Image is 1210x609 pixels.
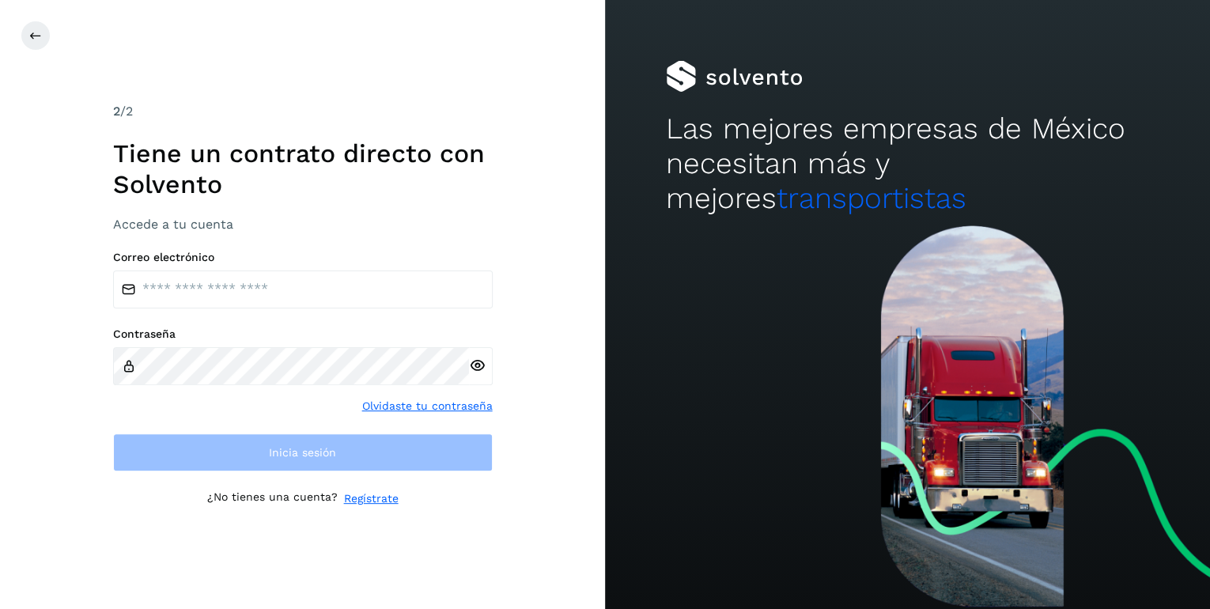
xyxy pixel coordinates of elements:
h1: Tiene un contrato directo con Solvento [113,138,493,199]
p: ¿No tienes una cuenta? [207,490,338,507]
label: Correo electrónico [113,251,493,264]
span: transportistas [777,181,966,215]
a: Regístrate [344,490,399,507]
label: Contraseña [113,327,493,341]
button: Inicia sesión [113,433,493,471]
div: /2 [113,102,493,121]
a: Olvidaste tu contraseña [362,398,493,414]
h3: Accede a tu cuenta [113,217,493,232]
h2: Las mejores empresas de México necesitan más y mejores [666,112,1150,217]
span: 2 [113,104,120,119]
span: Inicia sesión [269,447,336,458]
